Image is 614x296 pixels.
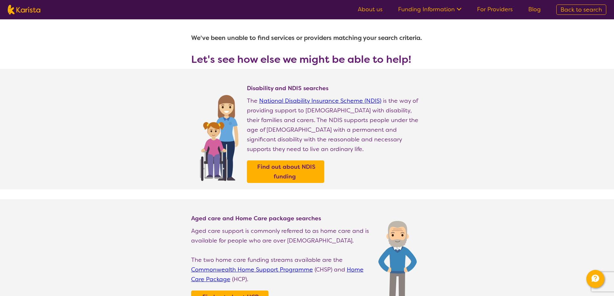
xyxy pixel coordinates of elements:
[259,97,381,105] a: National Disability Insurance Scheme (NDIS)
[191,255,372,284] p: The two home care funding streams available are the (CHSP) and (HCP).
[191,266,313,273] a: Commonwealth Home Support Programme
[247,96,423,154] p: The is the way of providing support to [DEMOGRAPHIC_DATA] with disability, their families and car...
[560,6,602,14] span: Back to search
[358,5,383,13] a: About us
[556,5,606,15] a: Back to search
[528,5,541,13] a: Blog
[191,215,372,222] h4: Aged care and Home Care package searches
[398,5,462,13] a: Funding Information
[247,84,423,92] h4: Disability and NDIS searches
[8,5,40,14] img: Karista logo
[198,91,240,181] img: Find NDIS and Disability services and providers
[191,30,423,46] h1: We've been unable to find services or providers matching your search criteria.
[586,270,604,288] button: Channel Menu
[477,5,513,13] a: For Providers
[191,53,423,65] h3: Let's see how else we might be able to help!
[257,163,316,180] b: Find out about NDIS funding
[249,162,323,181] a: Find out about NDIS funding
[191,226,372,245] p: Aged care support is commonly referred to as home care and is available for people who are over [...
